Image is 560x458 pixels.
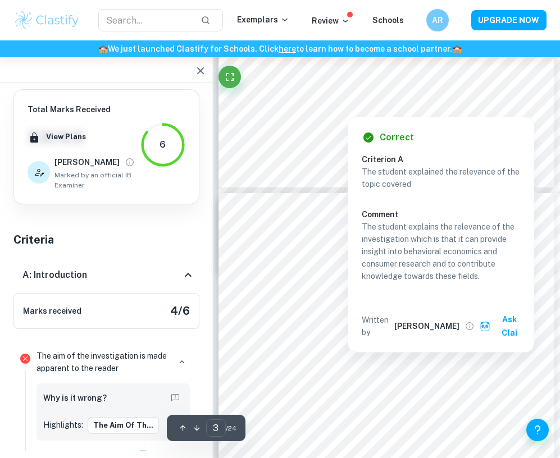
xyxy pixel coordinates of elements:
[43,419,83,431] p: Highlights:
[218,66,241,88] button: Fullscreen
[362,314,392,338] p: Written by
[23,305,81,317] h6: Marks received
[43,392,107,404] h6: Why is it wrong?
[431,14,444,26] h6: AR
[37,350,170,374] p: The aim of the investigation is made apparent to the reader
[362,221,520,282] p: The student explains the relevance of the investigation which is that it can provide insight into...
[362,208,520,221] h6: Comment
[13,257,199,293] div: A: Introduction
[13,231,199,248] h5: Criteria
[477,309,529,343] button: Ask Clai
[19,352,32,365] svg: Incorrect
[226,423,236,433] span: / 24
[2,43,558,55] h6: We just launched Clastify for Schools. Click to learn how to become a school partner.
[372,16,404,25] a: Schools
[170,303,190,319] h5: 4 / 6
[426,9,449,31] button: AR
[380,131,414,144] h6: Correct
[362,153,529,166] h6: Criterion A
[462,318,477,334] button: View full profile
[22,268,87,282] h6: A: Introduction
[452,44,462,53] span: 🏫
[160,138,166,152] div: 6
[54,156,120,168] h6: [PERSON_NAME]
[526,419,549,441] button: Help and Feedback
[480,321,490,332] img: clai.svg
[54,170,140,190] span: Marked by an official IB Examiner
[471,10,547,30] button: UPGRADE NOW
[88,417,159,434] button: The aim of th...
[98,9,192,31] input: Search...
[167,390,183,406] button: Report mistake/confusion
[312,15,350,27] p: Review
[13,9,80,31] img: Clastify logo
[122,154,138,170] button: View full profile
[394,320,459,332] h6: [PERSON_NAME]
[43,129,89,145] button: View Plans
[237,13,289,26] p: Exemplars
[362,166,520,190] p: The student explained the relevance of the topic covered
[279,44,296,53] a: here
[98,44,108,53] span: 🏫
[28,103,140,116] h6: Total Marks Received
